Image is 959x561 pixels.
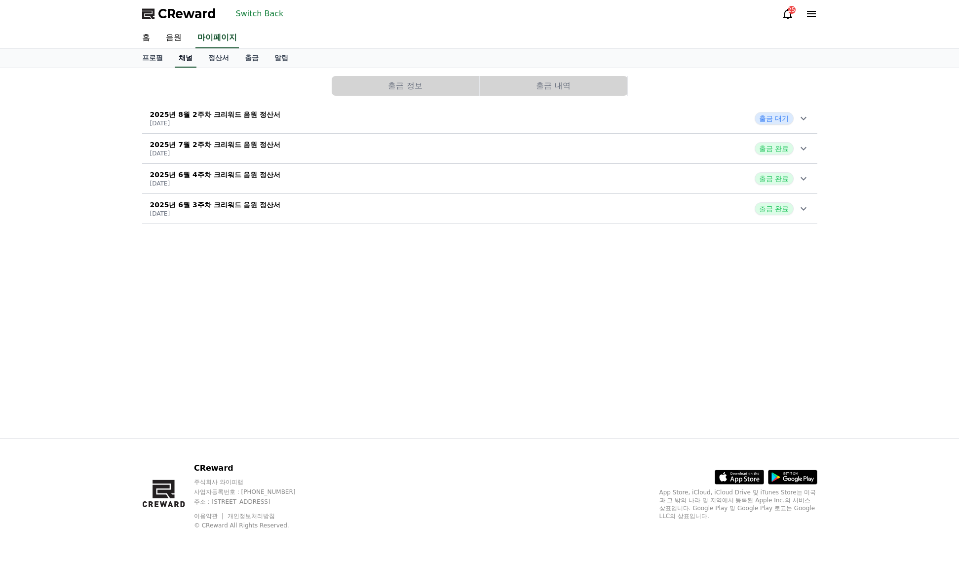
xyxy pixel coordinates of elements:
button: Switch Back [232,6,288,22]
a: 출금 내역 [480,76,628,96]
a: 채널 [175,49,196,68]
a: 개인정보처리방침 [228,513,275,520]
p: [DATE] [150,119,281,127]
p: CReward [194,462,314,474]
button: 2025년 7월 2주차 크리워드 음원 정산서 [DATE] 출금 완료 [142,134,817,164]
p: 2025년 8월 2주차 크리워드 음원 정산서 [150,110,281,119]
p: [DATE] [150,210,281,218]
a: 홈 [134,28,158,48]
span: 출금 완료 [755,142,793,155]
a: 프로필 [134,49,171,68]
a: CReward [142,6,216,22]
span: 출금 대기 [755,112,793,125]
a: 알림 [267,49,296,68]
p: [DATE] [150,150,281,157]
a: 정산서 [200,49,237,68]
span: 출금 완료 [755,172,793,185]
button: 2025년 8월 2주차 크리워드 음원 정산서 [DATE] 출금 대기 [142,104,817,134]
p: 주소 : [STREET_ADDRESS] [194,498,314,506]
p: 주식회사 와이피랩 [194,478,314,486]
a: 25 [782,8,794,20]
a: 출금 [237,49,267,68]
p: © CReward All Rights Reserved. [194,522,314,529]
p: 사업자등록번호 : [PHONE_NUMBER] [194,488,314,496]
button: 출금 정보 [332,76,479,96]
p: App Store, iCloud, iCloud Drive 및 iTunes Store는 미국과 그 밖의 나라 및 지역에서 등록된 Apple Inc.의 서비스 상표입니다. Goo... [659,488,817,520]
p: 2025년 6월 4주차 크리워드 음원 정산서 [150,170,281,180]
a: 출금 정보 [332,76,480,96]
button: 2025년 6월 3주차 크리워드 음원 정산서 [DATE] 출금 완료 [142,194,817,224]
span: CReward [158,6,216,22]
span: 출금 완료 [755,202,793,215]
a: 마이페이지 [195,28,239,48]
div: 25 [788,6,796,14]
p: 2025년 7월 2주차 크리워드 음원 정산서 [150,140,281,150]
button: 출금 내역 [480,76,627,96]
a: 음원 [158,28,190,48]
button: 2025년 6월 4주차 크리워드 음원 정산서 [DATE] 출금 완료 [142,164,817,194]
p: [DATE] [150,180,281,187]
p: 2025년 6월 3주차 크리워드 음원 정산서 [150,200,281,210]
a: 이용약관 [194,513,225,520]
